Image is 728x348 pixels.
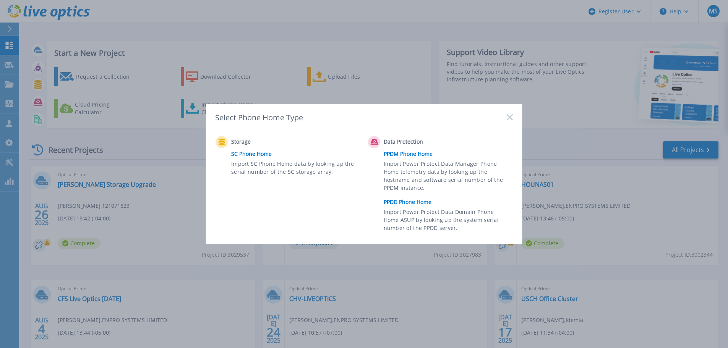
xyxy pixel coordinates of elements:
[231,138,307,147] span: Storage
[384,196,517,208] a: PPDD Phone Home
[231,148,364,160] a: SC Phone Home
[384,148,517,160] a: PPDM Phone Home
[384,138,460,147] span: Data Protection
[384,160,511,195] span: Import Power Protect Data Manager Phone Home telemetry data by looking up the hostname and softwa...
[215,112,304,123] div: Select Phone Home Type
[384,208,511,234] span: Import Power Protect Data Domain Phone Home ASUP by looking up the system serial number of the PP...
[231,160,358,177] span: Import SC Phone Home data by looking up the serial number of the SC storage array.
